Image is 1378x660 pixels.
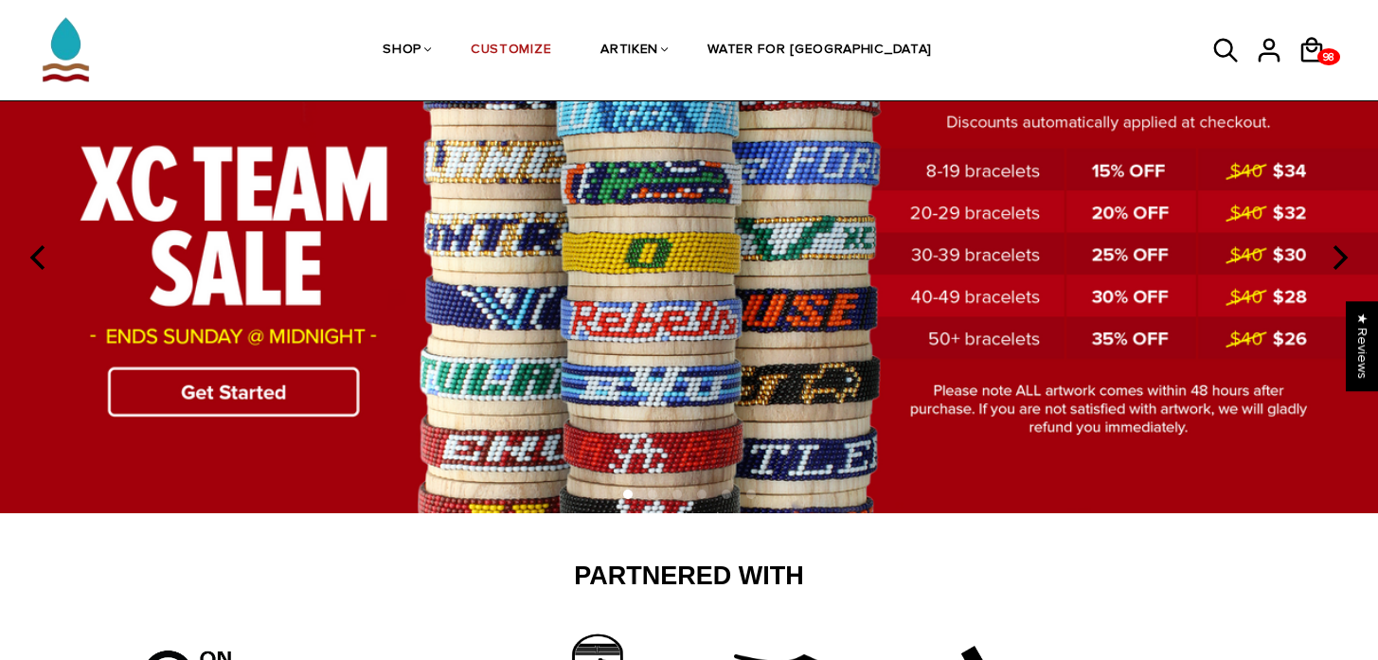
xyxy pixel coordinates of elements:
[707,1,932,101] a: WATER FOR [GEOGRAPHIC_DATA]
[1317,237,1359,278] button: next
[383,1,421,101] a: SHOP
[1346,301,1378,391] div: Click to open Judge.me floating reviews tab
[1317,45,1340,69] span: 98
[19,237,61,278] button: previous
[150,561,1229,593] h2: Partnered With
[471,1,551,101] a: CUSTOMIZE
[1317,48,1340,65] a: 98
[600,1,658,101] a: ARTIKEN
